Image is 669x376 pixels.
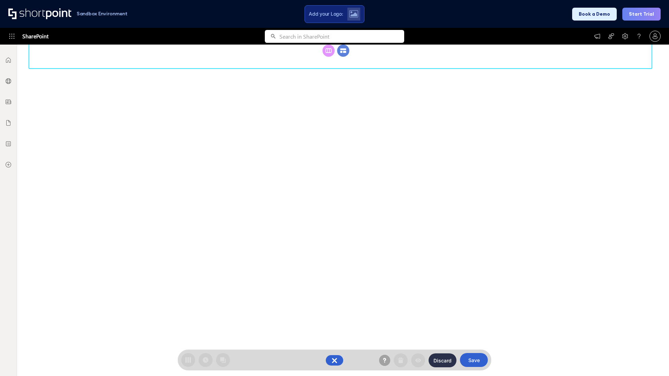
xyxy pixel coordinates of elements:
img: Upload logo [349,10,358,18]
span: Add your Logo: [309,11,343,17]
iframe: Chat Widget [634,343,669,376]
button: Start Trial [622,8,661,21]
button: Discard [429,353,456,367]
input: Search in SharePoint [279,30,404,43]
button: Book a Demo [572,8,617,21]
button: Save [460,353,488,367]
span: SharePoint [22,28,48,45]
h1: Sandbox Environment [77,12,128,16]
